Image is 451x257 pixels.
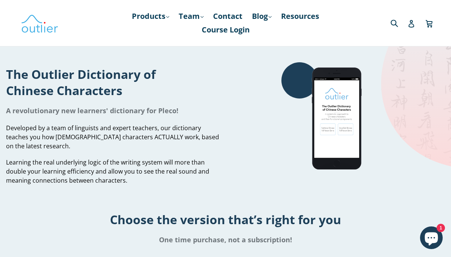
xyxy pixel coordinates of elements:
input: Search [389,15,409,31]
span: Developed by a team of linguists and expert teachers, our dictionary teaches you how [DEMOGRAPHIC... [6,124,219,150]
a: Team [175,9,207,23]
a: Products [128,9,173,23]
a: Resources [277,9,323,23]
img: Outlier Linguistics [21,12,59,34]
h1: A revolutionary new learners' dictionary for Pleco! [6,106,220,115]
a: Contact [209,9,246,23]
h1: The Outlier Dictionary of Chinese Characters [6,66,220,98]
span: Learning the real underlying logic of the writing system will more than double your learning effi... [6,158,209,185]
inbox-online-store-chat: Shopify online store chat [418,226,445,251]
a: Blog [248,9,275,23]
a: Course Login [198,23,253,37]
